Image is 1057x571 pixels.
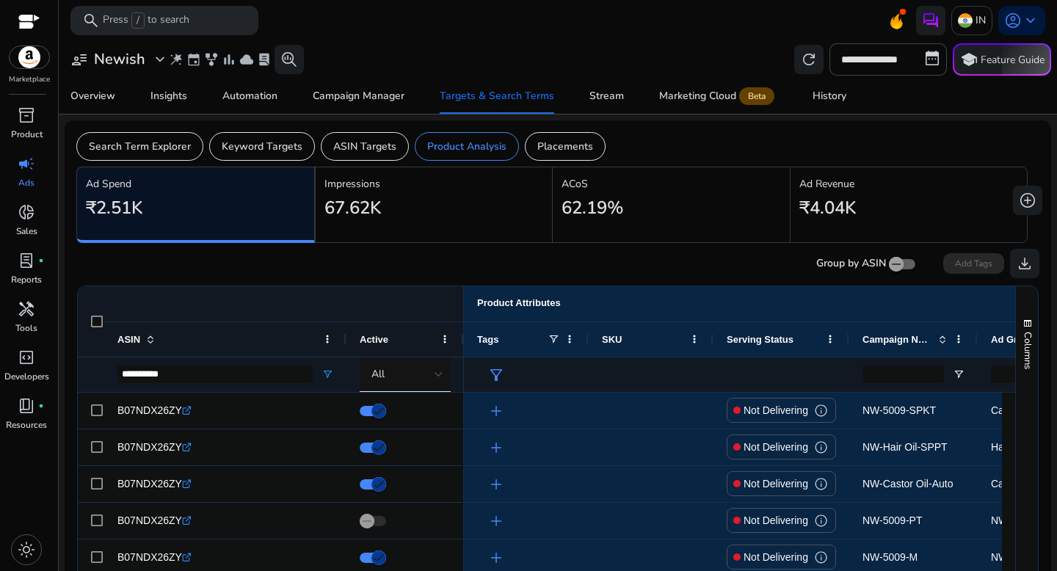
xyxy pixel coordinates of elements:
[958,13,973,28] img: in.svg
[18,203,35,221] span: donut_small
[117,478,182,490] span: B07NDX26ZY
[324,176,544,192] p: Impressions
[333,139,396,154] p: ASIN Targets
[440,91,554,101] div: Targets & Search Terms
[4,370,49,383] p: Developers
[150,91,187,101] div: Insights
[38,403,44,409] span: fiber_manual_record
[814,440,828,454] span: info
[222,52,236,67] span: bar_chart
[960,51,978,68] span: school
[275,45,304,74] button: search_insights
[6,418,47,432] p: Resources
[487,366,505,384] span: filter_alt
[991,441,1025,453] span: Hair Oil
[117,365,313,383] input: ASIN Filter Input
[744,506,808,536] p: Not Delivering
[814,477,828,491] span: info
[991,478,1036,490] span: Castor Oil
[976,7,986,33] p: IN
[18,155,35,172] span: campaign
[862,441,948,453] span: NW-Hair Oil-SPPT
[18,252,35,269] span: lab_profile
[239,52,254,67] span: cloud
[94,51,145,68] h3: Newish
[799,197,856,219] h2: ₹4.04K
[589,91,624,101] div: Stream
[991,514,1050,526] span: NW-5009-PT
[1019,192,1036,209] span: add_circle
[739,87,774,105] span: Beta
[862,478,953,490] span: NW-Castor Oil-Auto
[813,91,846,101] div: History
[313,91,404,101] div: Campaign Manager
[477,334,498,345] span: Tags
[744,469,808,499] p: Not Delivering
[744,432,808,462] p: Not Delivering
[1004,12,1022,29] span: account_circle
[18,106,35,124] span: inventory_2
[204,52,219,67] span: family_history
[487,549,505,567] span: add
[18,397,35,415] span: book_4
[794,45,824,74] button: refresh
[257,52,272,67] span: lab_profile
[103,12,189,29] p: Press to search
[981,53,1045,68] p: Feature Guide
[862,514,922,526] span: NW-5009-PT
[324,197,381,219] h2: 67.62K
[169,52,184,67] span: wand_stars
[1022,12,1039,29] span: keyboard_arrow_down
[222,91,277,101] div: Automation
[862,365,944,383] input: Campaign Name Filter Input
[11,273,42,286] p: Reports
[427,139,506,154] p: Product Analysis
[371,367,385,381] span: All
[322,368,333,380] button: Open Filter Menu
[487,476,505,493] span: add
[186,52,201,67] span: event
[360,334,388,345] span: Active
[70,91,115,101] div: Overview
[117,334,140,345] span: ASIN
[744,396,808,426] p: Not Delivering
[1010,249,1039,278] button: download
[862,334,932,345] span: Campaign Name
[1016,255,1034,272] span: download
[487,439,505,457] span: add
[86,176,305,192] p: Ad Spend
[659,90,777,102] div: Marketing Cloud
[862,404,936,416] span: NW-5009-SPKT
[16,225,37,238] p: Sales
[814,514,828,528] span: info
[18,176,34,189] p: Ads
[477,297,561,310] div: Product Attributes
[487,512,505,530] span: add
[799,176,1019,192] p: Ad Revenue
[562,197,623,219] h2: 62.19%
[1013,186,1042,215] button: add_circle
[816,258,886,270] h5: Group by ASIN
[86,197,142,219] h2: ₹2.51K
[991,404,1036,416] span: Castor Oil
[117,551,182,563] span: B07NDX26ZY
[82,12,100,29] span: search
[1021,332,1034,369] span: Columns
[562,176,781,192] p: ACoS
[117,441,182,453] span: B07NDX26ZY
[537,139,593,154] p: Placements
[15,321,37,335] p: Tools
[89,139,191,154] p: Search Term Explorer
[487,402,505,420] span: add
[18,541,35,559] span: light_mode
[800,51,818,68] span: refresh
[727,334,793,345] span: Serving Status
[991,551,1052,563] span: NW-5009-M1
[222,139,302,154] p: Keyword Targets
[280,51,298,68] span: search_insights
[602,334,622,345] span: SKU
[131,12,145,29] span: /
[151,51,169,68] span: expand_more
[38,258,44,263] span: fiber_manual_record
[11,128,43,141] p: Product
